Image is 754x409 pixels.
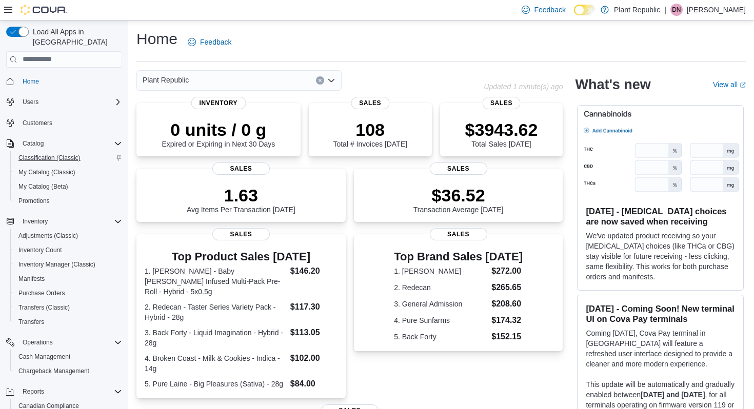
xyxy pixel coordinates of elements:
img: Cova [21,5,67,15]
span: Customers [23,119,52,127]
button: Chargeback Management [10,364,126,378]
span: Reports [18,385,122,398]
p: 108 [333,119,407,140]
span: Feedback [200,37,231,47]
button: My Catalog (Beta) [10,179,126,194]
span: Transfers [14,316,122,328]
dt: 3. Back Forty - Liquid Imagination - Hybrid - 28g [145,328,286,348]
span: Inventory [18,215,122,228]
a: Purchase Orders [14,287,69,299]
div: Transaction Average [DATE] [413,185,504,214]
button: Inventory Manager (Classic) [10,257,126,272]
dt: 2. Redecan - Taster Series Variety Pack - Hybrid - 28g [145,302,286,322]
span: Operations [18,336,122,349]
h3: Top Product Sales [DATE] [145,251,338,263]
dd: $265.65 [491,281,523,294]
span: Manifests [14,273,122,285]
span: Transfers [18,318,44,326]
dd: $102.00 [290,352,338,364]
button: Clear input [316,76,324,85]
button: Open list of options [327,76,335,85]
button: Reports [2,384,126,399]
div: Expired or Expiring in Next 30 Days [162,119,275,148]
span: Classification (Classic) [18,154,81,162]
button: Customers [2,115,126,130]
p: We've updated product receiving so your [MEDICAL_DATA] choices (like THCa or CBG) stay visible fo... [586,231,735,282]
span: Inventory [23,217,48,226]
span: My Catalog (Classic) [18,168,75,176]
p: $3943.62 [465,119,538,140]
button: Users [18,96,43,108]
h1: Home [136,29,177,49]
dd: $84.00 [290,378,338,390]
span: My Catalog (Classic) [14,166,122,178]
span: Inventory Manager (Classic) [14,258,122,271]
button: Users [2,95,126,109]
span: Operations [23,338,53,346]
button: Manifests [10,272,126,286]
span: Chargeback Management [18,367,89,375]
button: Cash Management [10,350,126,364]
p: Plant Republic [614,4,660,16]
span: My Catalog (Beta) [14,180,122,193]
div: Total # Invoices [DATE] [333,119,407,148]
span: Adjustments (Classic) [14,230,122,242]
button: Adjustments (Classic) [10,229,126,243]
dd: $272.00 [491,265,523,277]
a: Home [18,75,43,88]
button: Inventory [2,214,126,229]
span: Classification (Classic) [14,152,122,164]
dt: 4. Broken Coast - Milk & Cookies - Indica - 14g [145,353,286,374]
span: Plant Republic [143,74,189,86]
button: Classification (Classic) [10,151,126,165]
a: My Catalog (Classic) [14,166,80,178]
div: Total Sales [DATE] [465,119,538,148]
dt: 2. Redecan [394,282,487,293]
strong: [DATE] and [DATE] [641,391,705,399]
p: 0 units / 0 g [162,119,275,140]
span: Catalog [23,139,44,148]
svg: External link [740,82,746,88]
span: DN [672,4,681,16]
button: Inventory [18,215,52,228]
p: [PERSON_NAME] [687,4,746,16]
a: Transfers (Classic) [14,301,74,314]
a: Cash Management [14,351,74,363]
button: Inventory Count [10,243,126,257]
button: Reports [18,385,48,398]
button: Catalog [2,136,126,151]
span: Manifests [18,275,45,283]
dt: 4. Pure Sunfarms [394,315,487,325]
dt: 1. [PERSON_NAME] - Baby [PERSON_NAME] Infused Multi-Pack Pre-Roll - Hybrid - 5x0.5g [145,266,286,297]
h3: Top Brand Sales [DATE] [394,251,523,263]
span: Chargeback Management [14,365,122,377]
span: Inventory Count [14,244,122,256]
span: Inventory Count [18,246,62,254]
dd: $117.30 [290,301,338,313]
h3: [DATE] - [MEDICAL_DATA] choices are now saved when receiving [586,206,735,227]
a: My Catalog (Beta) [14,180,72,193]
span: Feedback [534,5,565,15]
button: Operations [18,336,57,349]
a: Promotions [14,195,54,207]
span: Sales [482,97,521,109]
span: Users [23,98,38,106]
a: View allExternal link [713,80,746,89]
span: Sales [212,162,270,175]
h3: [DATE] - Coming Soon! New terminal UI on Cova Pay terminals [586,303,735,324]
dt: 5. Back Forty [394,332,487,342]
span: Inventory Manager (Classic) [18,260,95,269]
a: Adjustments (Classic) [14,230,82,242]
span: Purchase Orders [14,287,122,299]
a: Chargeback Management [14,365,93,377]
span: Promotions [14,195,122,207]
dd: $113.05 [290,326,338,339]
span: Users [18,96,122,108]
button: Purchase Orders [10,286,126,300]
a: Inventory Count [14,244,66,256]
a: Inventory Manager (Classic) [14,258,100,271]
a: Feedback [184,32,235,52]
span: Reports [23,387,44,396]
span: Cash Management [14,351,122,363]
span: My Catalog (Beta) [18,182,68,191]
